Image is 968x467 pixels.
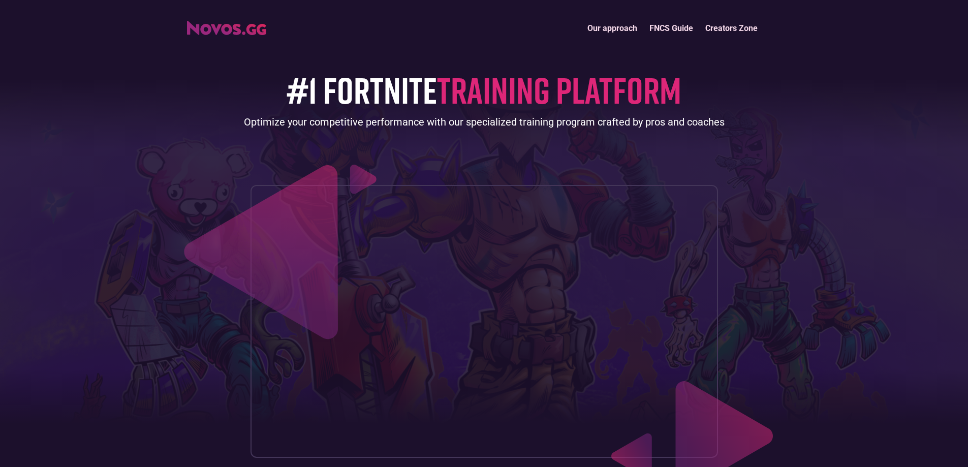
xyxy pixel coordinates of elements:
[259,194,709,449] iframe: Increase your placement in 14 days (Novos.gg)
[699,17,764,39] a: Creators Zone
[643,17,699,39] a: FNCS Guide
[287,70,681,110] h1: #1 FORTNITE
[581,17,643,39] a: Our approach
[187,17,266,35] a: home
[244,115,725,129] div: Optimize your competitive performance with our specialized training program crafted by pros and c...
[437,68,681,112] span: TRAINING PLATFORM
